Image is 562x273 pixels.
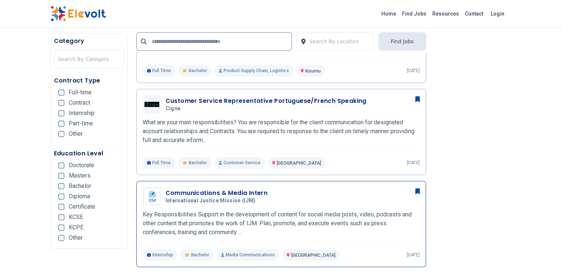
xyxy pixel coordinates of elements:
img: Cigna [144,102,159,107]
p: Internship [143,249,178,261]
span: Doctorate [69,162,94,168]
button: Find Jobs [378,32,426,51]
p: [DATE] [407,68,420,74]
img: International Justice Mission (IJM) [144,189,159,204]
span: International Justice Mission (IJM) [166,198,256,204]
iframe: Chat Widget [525,237,562,273]
input: Contract [58,100,64,106]
input: Other [58,235,64,241]
span: Full-time [69,90,92,95]
h5: Contract Type [54,76,124,85]
input: Doctorate [58,162,64,168]
h5: Education Level [54,149,124,158]
p: Customer Service [214,157,265,169]
input: Diploma [58,193,64,199]
a: Home [378,8,399,20]
a: Find Jobs [399,8,429,20]
p: [DATE] [407,252,420,258]
p: What are your main responsibilities? You are responsible for the client communication for designa... [143,118,420,145]
span: Bachelor [189,68,207,74]
p: [DATE] [407,160,420,166]
span: Other [69,235,83,241]
span: Certificate [69,204,95,210]
span: [GEOGRAPHIC_DATA] [277,161,321,166]
span: Contract [69,100,90,106]
span: Masters [69,173,91,179]
p: Media Communications [217,249,279,261]
p: Product Supply Chain, Logistics [214,65,293,77]
input: Certificate [58,204,64,210]
a: Contact [462,8,486,20]
span: Internship [69,110,95,116]
p: Key Responsibilities Support in the development of content for social media posts, video, podcast... [143,210,420,237]
span: [GEOGRAPHIC_DATA] [291,253,336,258]
span: Diploma [69,193,90,199]
h3: Customer Service Representative Portuguese/French Speaking [166,97,367,105]
span: Bachelor [69,183,91,189]
input: Other [58,131,64,137]
img: Elevolt [51,6,106,21]
span: Part-time [69,121,93,127]
a: International Justice Mission (IJM)Communications & Media InternInternational Justice Mission (IJ... [143,187,420,261]
h3: Communications & Media Intern [166,189,268,198]
span: KCPE [69,225,84,230]
p: Full Time [143,65,176,77]
h5: Category [54,37,124,45]
input: Full-time [58,90,64,95]
span: Bachelor [189,160,207,166]
a: Login [486,6,509,21]
span: Kisumu [305,68,321,74]
input: KCPE [58,225,64,230]
a: Resources [429,8,462,20]
input: Bachelor [58,183,64,189]
input: Part-time [58,121,64,127]
input: Internship [58,110,64,116]
iframe: Advertisement [435,33,527,255]
p: Full Time [143,157,176,169]
span: Bachelor [191,252,209,258]
input: Masters [58,173,64,179]
span: Other [69,131,83,137]
span: Cigna [166,105,181,112]
span: KCSE [69,214,83,220]
input: KCSE [58,214,64,220]
a: CignaCustomer Service Representative Portuguese/French SpeakingCignaWhat are your main responsibi... [143,95,420,169]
